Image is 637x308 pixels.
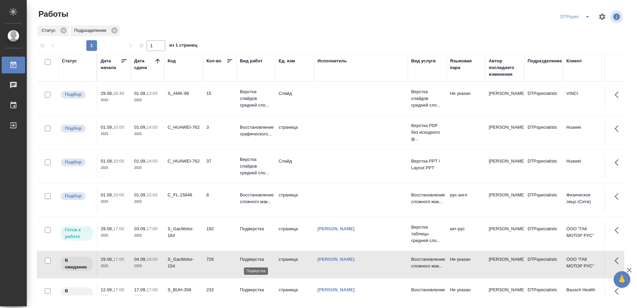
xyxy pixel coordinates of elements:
p: 16:40 [113,91,124,96]
span: Посмотреть информацию [610,10,624,23]
div: Клиент [566,58,582,64]
div: C_HUAWEI-762 [168,158,200,165]
p: Подбор [65,125,82,132]
td: Слайд [275,155,314,178]
span: Настроить таблицу [594,9,610,25]
td: страница [275,188,314,212]
div: C_HUAWEI-762 [168,124,200,131]
p: 01.09, [101,192,113,197]
td: страница [275,222,314,246]
p: 2025 [101,293,127,300]
button: 🙏 [614,271,630,288]
td: [PERSON_NAME] [485,222,524,246]
p: 2025 [134,232,161,239]
td: страница [275,283,314,307]
div: Исполнитель назначен, приступать к работе пока рано [60,256,93,272]
div: Ед. изм [279,58,295,64]
div: Исполнитель может приступить к работе [60,226,93,241]
p: Верстка слайдов средней сло... [240,88,272,109]
div: Подразделение [70,25,120,36]
p: 2025 [134,97,161,104]
td: [PERSON_NAME] [485,155,524,178]
td: [PERSON_NAME] [485,87,524,110]
button: Здесь прячутся важные кнопки [611,188,627,204]
p: 29.08, [101,257,113,262]
p: Huawei [566,124,599,131]
td: Слайд [275,87,314,110]
button: Здесь прячутся важные кнопки [611,222,627,238]
td: DTPspecialists [524,253,563,276]
div: Дата сдачи [134,58,154,71]
p: 14:00 [147,159,158,164]
p: Верстка слайдов средней сло... [411,88,443,109]
div: Исполнитель [317,58,347,64]
button: Здесь прячутся важные кнопки [611,155,627,171]
div: Вид услуги [411,58,436,64]
button: Здесь прячутся важные кнопки [611,253,627,269]
p: 17:00 [147,287,158,292]
p: 2025 [134,198,161,205]
td: DTPspecialists [524,283,563,307]
p: 2025 [101,263,127,269]
p: 17.09, [134,287,147,292]
p: 2025 [101,232,127,239]
div: Код [168,58,176,64]
span: из 1 страниц [169,41,197,51]
td: DTPspecialists [524,222,563,246]
p: 17:00 [113,287,124,292]
p: 29.08, [101,91,113,96]
button: Здесь прячутся важные кнопки [611,121,627,137]
span: 🙏 [616,272,628,287]
p: 12.09, [101,287,113,292]
td: 726 [203,253,237,276]
td: 232 [203,283,237,307]
p: Восстановление сложного мак... [411,256,443,269]
p: Bausch Health [566,287,599,293]
p: Подбор [65,159,82,166]
p: 2025 [101,97,127,104]
button: Здесь прячутся важные кнопки [611,87,627,103]
p: 18:00 [147,257,158,262]
td: [PERSON_NAME] [485,121,524,144]
td: Не указан [447,283,485,307]
p: Huawei [566,158,599,165]
a: [PERSON_NAME] [317,287,355,292]
p: Подверстка [240,256,272,263]
p: Физическое лицо (Сити) [566,192,599,205]
div: Можно подбирать исполнителей [60,192,93,201]
p: Подверстка [240,226,272,232]
td: Не указан [447,87,485,110]
p: ООО "ГАК МОТОР РУС" [566,256,599,269]
p: 01.09, [134,125,147,130]
p: 04.09, [134,257,147,262]
div: Дата начала [101,58,121,71]
div: Автор последнего изменения [489,58,521,78]
div: Статус [62,58,77,64]
p: 01.09, [134,192,147,197]
p: 01.09, [101,159,113,164]
td: [PERSON_NAME] [485,283,524,307]
p: 2025 [134,165,161,171]
p: Восстановление сложного мак... [411,192,443,205]
div: C_FL-15846 [168,192,200,198]
td: страница [275,121,314,144]
p: Готов к работе [65,227,89,240]
div: Подразделение [528,58,562,64]
div: Вид работ [240,58,263,64]
p: 2025 [101,131,127,137]
div: Можно подбирать исполнителей [60,90,93,99]
p: 2025 [134,263,161,269]
p: Подбор [65,91,82,98]
div: Статус [37,25,69,36]
p: 01.09, [101,125,113,130]
p: 13:00 [147,91,158,96]
td: 3 [203,121,237,144]
p: 17:00 [113,257,124,262]
button: Здесь прячутся важные кнопки [611,283,627,299]
div: Языковая пара [450,58,482,71]
a: [PERSON_NAME] [317,257,355,262]
p: 2025 [134,293,161,300]
td: Не указан [447,253,485,276]
p: Подверстка [240,287,272,293]
p: 2025 [101,198,127,205]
